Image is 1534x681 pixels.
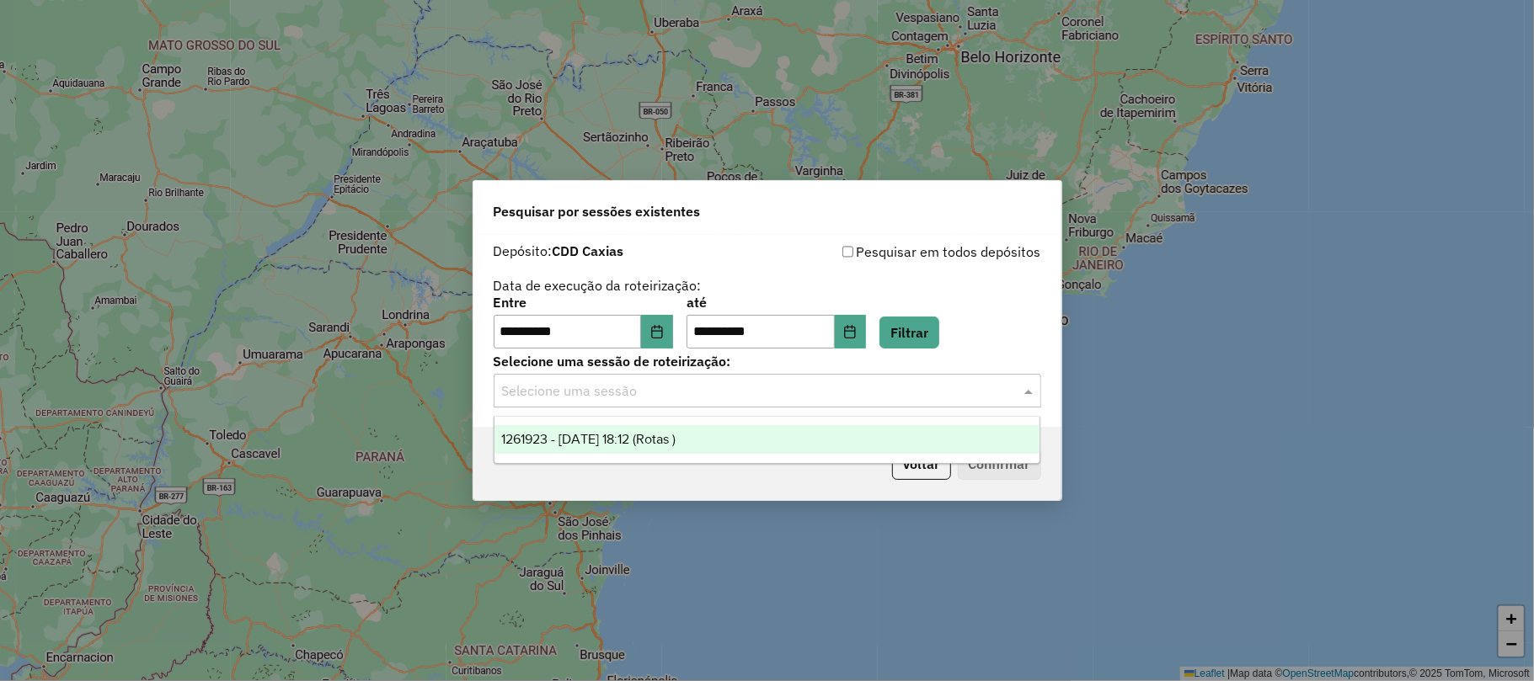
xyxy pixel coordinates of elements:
label: Entre [494,292,673,312]
label: Selecione uma sessão de roteirização: [494,351,1041,371]
ng-dropdown-panel: Options list [494,416,1040,464]
button: Filtrar [879,317,939,348]
button: Choose Date [641,315,673,348]
div: Pesquisar em todos depósitos [767,242,1041,262]
label: Depósito: [494,241,624,261]
span: 1261923 - [DATE] 18:12 (Rotas ) [501,432,676,446]
button: Choose Date [835,315,867,348]
strong: CDD Caxias [553,242,624,259]
label: Data de execução da roteirização: [494,275,702,295]
label: até [687,292,866,312]
span: Pesquisar por sessões existentes [494,201,701,221]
